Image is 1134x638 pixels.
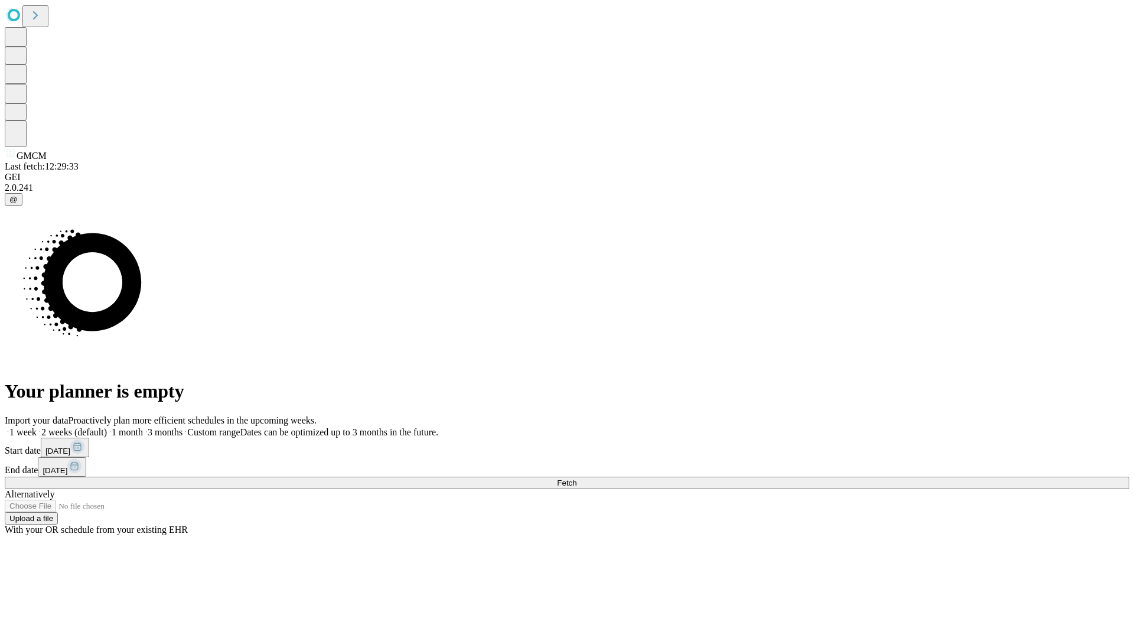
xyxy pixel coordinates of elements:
[41,438,89,457] button: [DATE]
[5,525,188,535] span: With your OR schedule from your existing EHR
[5,380,1129,402] h1: Your planner is empty
[17,151,47,161] span: GMCM
[43,466,67,475] span: [DATE]
[5,438,1129,457] div: Start date
[557,479,576,487] span: Fetch
[5,457,1129,477] div: End date
[187,427,240,437] span: Custom range
[5,183,1129,193] div: 2.0.241
[45,447,70,455] span: [DATE]
[9,427,37,437] span: 1 week
[240,427,438,437] span: Dates can be optimized up to 3 months in the future.
[5,477,1129,489] button: Fetch
[112,427,143,437] span: 1 month
[5,415,69,425] span: Import your data
[5,489,54,499] span: Alternatively
[148,427,183,437] span: 3 months
[5,512,58,525] button: Upload a file
[5,193,22,206] button: @
[38,457,86,477] button: [DATE]
[5,161,79,171] span: Last fetch: 12:29:33
[41,427,107,437] span: 2 weeks (default)
[69,415,317,425] span: Proactively plan more efficient schedules in the upcoming weeks.
[9,195,18,204] span: @
[5,172,1129,183] div: GEI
